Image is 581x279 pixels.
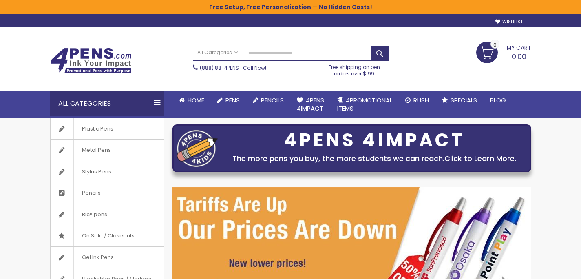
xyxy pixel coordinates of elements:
a: On Sale / Closeouts [51,225,164,246]
span: - Call Now! [200,64,266,71]
span: Plastic Pens [73,118,122,139]
div: 4PENS 4IMPACT [222,132,527,149]
a: Home [172,91,211,109]
a: Blog [484,91,513,109]
div: The more pens you buy, the more students we can reach. [222,153,527,164]
span: Pencils [261,96,284,104]
span: 0 [493,41,497,49]
a: Click to Learn More. [444,153,516,164]
span: Blog [490,96,506,104]
span: Pens [225,96,240,104]
span: 4PROMOTIONAL ITEMS [337,96,392,113]
img: four_pen_logo.png [177,130,218,167]
a: Bic® pens [51,204,164,225]
img: 4Pens Custom Pens and Promotional Products [50,48,132,74]
a: All Categories [193,46,242,60]
a: Plastic Pens [51,118,164,139]
span: All Categories [197,49,238,56]
a: 0.00 0 [476,42,531,62]
a: Rush [399,91,435,109]
span: Metal Pens [73,139,119,161]
a: Pencils [51,182,164,204]
a: Gel Ink Pens [51,247,164,268]
span: 4Pens 4impact [297,96,324,113]
a: 4PROMOTIONALITEMS [331,91,399,118]
a: Wishlist [495,19,523,25]
div: All Categories [50,91,164,116]
span: Stylus Pens [73,161,119,182]
span: Home [188,96,204,104]
span: Specials [451,96,477,104]
span: Bic® pens [73,204,115,225]
a: (888) 88-4PENS [200,64,239,71]
a: Specials [435,91,484,109]
a: Metal Pens [51,139,164,161]
span: Gel Ink Pens [73,247,122,268]
a: Pencils [246,91,290,109]
span: On Sale / Closeouts [73,225,143,246]
a: Stylus Pens [51,161,164,182]
a: Pens [211,91,246,109]
span: Pencils [73,182,109,204]
span: Rush [413,96,429,104]
span: 0.00 [512,51,526,62]
div: Free shipping on pen orders over $199 [320,61,389,77]
a: 4Pens4impact [290,91,331,118]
